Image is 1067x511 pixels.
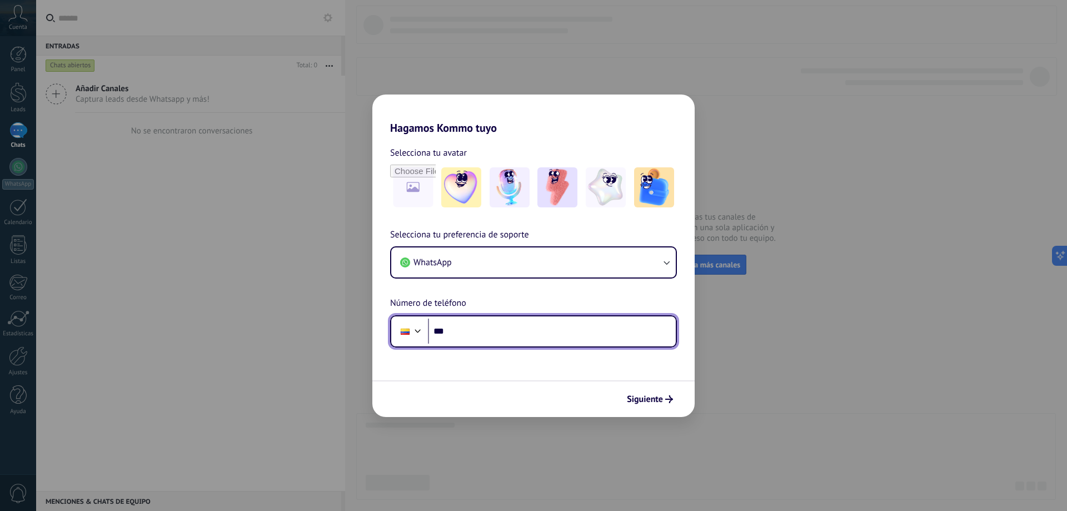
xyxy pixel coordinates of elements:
span: Selecciona tu avatar [390,146,467,160]
span: Selecciona tu preferencia de soporte [390,228,529,242]
span: WhatsApp [413,257,452,268]
span: Siguiente [627,395,663,403]
div: Colombia: + 57 [395,320,416,343]
img: -4.jpeg [586,167,626,207]
img: -3.jpeg [537,167,577,207]
img: -5.jpeg [634,167,674,207]
button: WhatsApp [391,247,676,277]
button: Siguiente [622,390,678,409]
img: -2.jpeg [490,167,530,207]
span: Número de teléfono [390,296,466,311]
img: -1.jpeg [441,167,481,207]
h2: Hagamos Kommo tuyo [372,95,695,135]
